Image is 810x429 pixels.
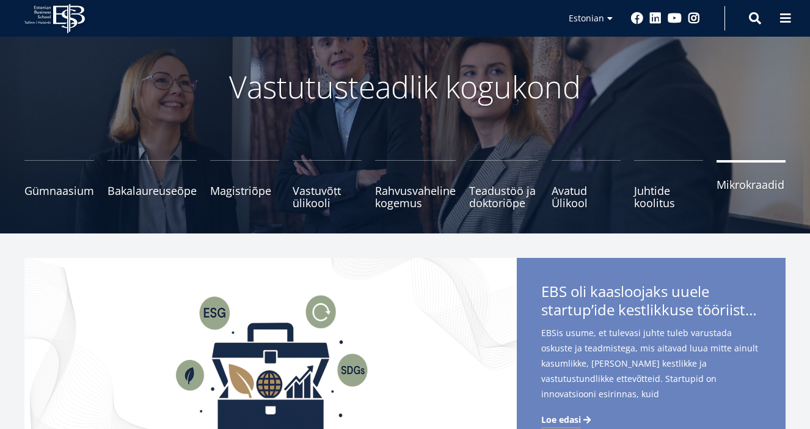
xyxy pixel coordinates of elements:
[717,178,786,191] span: Mikrokraadid
[24,185,94,197] span: Gümnaasium
[210,160,279,209] a: Magistriõpe
[541,301,761,319] span: startup’ide kestlikkuse tööriistakastile
[81,68,729,105] p: Vastutusteadlik kogukond
[293,185,362,209] span: Vastuvõtt ülikooli
[293,160,362,209] a: Vastuvõtt ülikooli
[717,160,786,209] a: Mikrokraadid
[375,160,456,209] a: Rahvusvaheline kogemus
[108,160,197,209] a: Bakalaureuseõpe
[469,185,538,209] span: Teadustöö ja doktoriõpe
[541,414,593,426] a: Loe edasi
[541,414,581,426] span: Loe edasi
[375,185,456,209] span: Rahvusvaheline kogemus
[688,12,700,24] a: Instagram
[210,185,279,197] span: Magistriõpe
[649,12,662,24] a: Linkedin
[541,325,761,421] span: EBSis usume, et tulevasi juhte tuleb varustada oskuste ja teadmistega, mis aitavad luua mitte ain...
[552,185,621,209] span: Avatud Ülikool
[469,160,538,209] a: Teadustöö ja doktoriõpe
[634,160,703,209] a: Juhtide koolitus
[552,160,621,209] a: Avatud Ülikool
[668,12,682,24] a: Youtube
[634,185,703,209] span: Juhtide koolitus
[541,282,761,323] span: EBS oli kaasloojaks uuele
[631,12,643,24] a: Facebook
[24,160,94,209] a: Gümnaasium
[108,185,197,197] span: Bakalaureuseõpe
